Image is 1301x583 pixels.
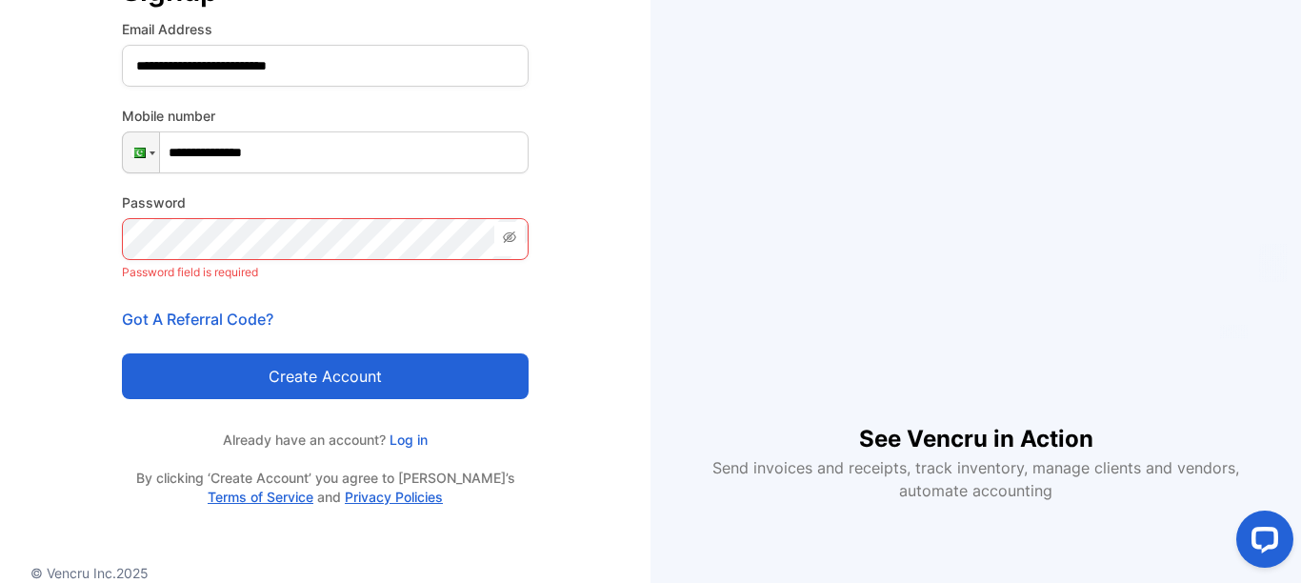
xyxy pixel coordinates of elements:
div: Pakistan: + 92 [123,132,159,172]
p: Got A Referral Code? [122,308,529,331]
p: Already have an account? [122,430,529,450]
label: Mobile number [122,106,529,126]
button: Create account [122,353,529,399]
a: Log in [386,432,428,448]
iframe: YouTube video player [715,81,1235,392]
label: Email Address [122,19,529,39]
p: Password field is required [122,260,529,285]
p: By clicking ‘Create Account’ you agree to [PERSON_NAME]’s and [122,469,529,507]
h1: See Vencru in Action [859,392,1093,456]
a: Privacy Policies [345,489,443,505]
iframe: LiveChat chat widget [1221,503,1301,583]
label: Password [122,192,529,212]
a: Terms of Service [208,489,313,505]
p: Send invoices and receipts, track inventory, manage clients and vendors, automate accounting [702,456,1251,502]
